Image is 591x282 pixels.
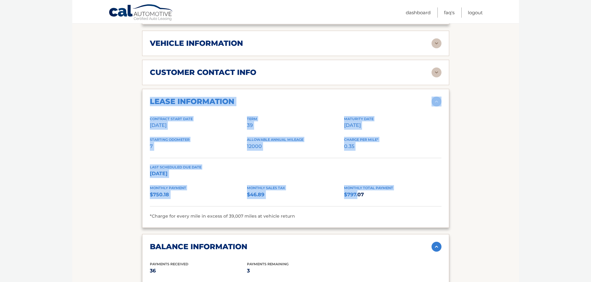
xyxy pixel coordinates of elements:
span: Monthly Sales Tax [247,186,285,190]
a: Dashboard [406,7,431,18]
img: accordion-active.svg [432,242,441,252]
p: 0.35 [344,142,441,151]
img: accordion-active.svg [432,97,441,106]
a: FAQ's [444,7,454,18]
h2: customer contact info [150,68,256,77]
p: $46.89 [247,190,344,199]
p: $750.18 [150,190,247,199]
p: [DATE] [150,169,247,178]
span: Contract Start Date [150,117,193,121]
span: Charge Per Mile* [344,137,378,142]
span: Allowable Annual Mileage [247,137,303,142]
span: Term [247,117,257,121]
p: 12000 [247,142,344,151]
p: $797.07 [344,190,441,199]
a: Cal Automotive [109,4,174,22]
p: 36 [150,267,247,275]
p: [DATE] [150,121,247,130]
p: 7 [150,142,247,151]
span: Payments Received [150,262,188,266]
img: accordion-rest.svg [432,67,441,77]
span: Monthly Total Payment [344,186,393,190]
p: 3 [247,267,344,275]
span: Payments Remaining [247,262,289,266]
span: *Charge for every mile in excess of 39,007 miles at vehicle return [150,213,295,219]
p: [DATE] [344,121,441,130]
span: Maturity Date [344,117,374,121]
h2: balance information [150,242,247,251]
span: Last Scheduled Due Date [150,165,201,169]
a: Logout [468,7,483,18]
span: Monthly Payment [150,186,186,190]
h2: vehicle information [150,39,243,48]
p: 39 [247,121,344,130]
img: accordion-rest.svg [432,38,441,48]
span: Starting Odometer [150,137,190,142]
h2: lease information [150,97,234,106]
